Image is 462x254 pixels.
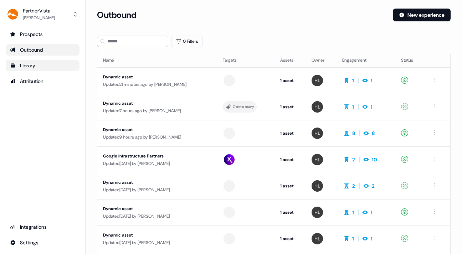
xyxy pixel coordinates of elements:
div: PartnerVista [23,7,55,14]
div: 1 asset [280,156,301,163]
div: 1 asset [280,209,301,216]
div: One to many [233,104,254,110]
a: Go to templates [6,60,79,71]
div: [PERSON_NAME] [23,14,55,21]
div: Library [10,62,75,69]
div: Dynamic asset [103,232,211,239]
img: Hondo [312,207,323,218]
button: PartnerVista[PERSON_NAME] [6,6,79,23]
div: 1 [371,235,373,242]
div: 2 [352,182,355,190]
div: 1 asset [280,103,301,110]
div: 1 [352,235,354,242]
div: Integrations [10,223,75,230]
div: Attribution [10,78,75,85]
th: Status [395,53,425,67]
a: Go to integrations [6,237,79,248]
div: Dynamic asset [103,179,211,186]
div: 1 [352,209,354,216]
th: Owner [306,53,337,67]
div: Dynamic asset [103,126,211,133]
th: Name [97,53,217,67]
div: Updated 21 minutes ago by [PERSON_NAME] [103,81,211,88]
div: 1 [371,103,373,110]
div: 1 [352,77,354,84]
div: 1 asset [280,77,301,84]
div: Prospects [10,31,75,38]
a: Go to attribution [6,76,79,87]
img: Hondo [312,180,323,192]
img: Hondo [312,154,323,165]
div: Updated [DATE] by [PERSON_NAME] [103,186,211,193]
div: 1 [371,77,373,84]
div: Settings [10,239,75,246]
div: 1 [352,103,354,110]
th: Assets [274,53,306,67]
a: Go to prospects [6,28,79,40]
div: 1 asset [280,182,301,190]
div: Updated [DATE] by [PERSON_NAME] [103,160,211,167]
img: Hondo [312,233,323,244]
img: Hondo [312,101,323,113]
button: 0 Filters [171,36,203,47]
img: Hondo [312,128,323,139]
th: Engagement [337,53,395,67]
div: 1 asset [280,130,301,137]
div: Updated [DATE] by [PERSON_NAME] [103,213,211,220]
div: 2 [352,156,355,163]
h3: Outbound [97,10,136,20]
div: Dynamic asset [103,73,211,81]
div: Updated 7 hours ago by [PERSON_NAME] [103,107,211,114]
div: 10 [372,156,377,163]
div: Dynamic asset [103,100,211,107]
div: Outbound [10,46,75,53]
div: 1 [371,209,373,216]
button: New experience [393,9,451,21]
div: Google Infrastructure Partners [103,152,211,160]
div: 8 [372,130,375,137]
th: Targets [217,53,274,67]
img: Hondo [312,75,323,86]
div: 2 [372,182,375,190]
div: Updated 9 hours ago by [PERSON_NAME] [103,134,211,141]
a: Go to outbound experience [6,44,79,56]
div: 1 asset [280,235,301,242]
div: 8 [352,130,355,137]
div: Dynamic asset [103,205,211,212]
a: Go to integrations [6,221,79,233]
div: Updated [DATE] by [PERSON_NAME] [103,239,211,246]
